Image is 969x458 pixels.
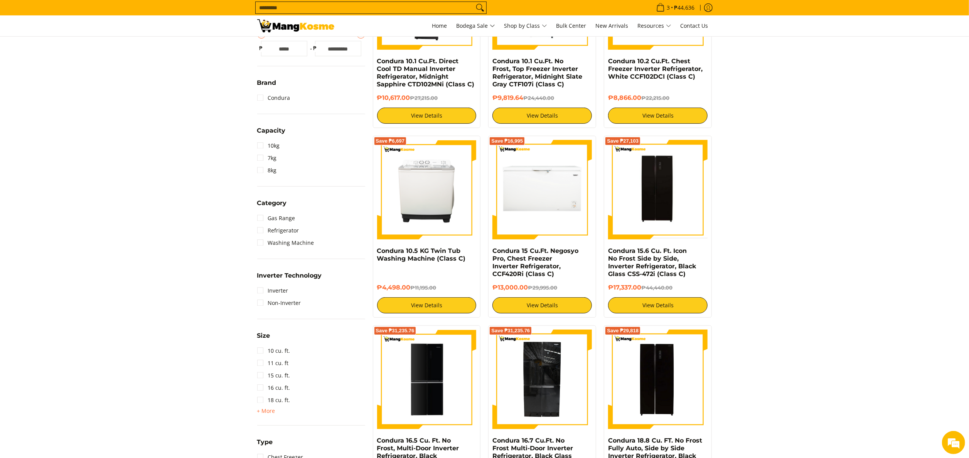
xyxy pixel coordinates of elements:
a: Condura 10.2 Cu.Ft. Chest Freezer Inverter Refrigerator, White CCF102DCI (Class C) [608,57,703,80]
img: Condura 16.5 Cu. Ft. No Frost, Multi-Door Inverter Refrigerator, Black Glass CFD-522i (Class C) [377,331,477,428]
textarea: Type your message and hit 'Enter' [4,210,147,237]
del: ₱11,195.00 [411,285,436,291]
a: Bodega Sale [453,15,499,36]
a: 10kg [257,140,280,152]
a: 15 cu. ft. [257,369,290,382]
img: Condura 15.6 Cu. Ft. Icon No Frost Side by Side, Inverter Refrigerator, Black Glass CSS-472i (Cla... [608,141,708,238]
span: Save ₱6,697 [376,139,405,143]
del: ₱44,440.00 [641,285,672,291]
a: View Details [608,297,708,313]
img: Condura 15 Cu.Ft. Negosyo Pro, Chest Freezer Inverter Refrigerator, CCF420Ri (Class C) [492,140,592,239]
h6: ₱13,000.00 [492,284,592,291]
span: Save ₱31,235.76 [491,328,530,333]
a: View Details [608,108,708,124]
div: Chat with us now [40,43,130,53]
a: Condura 15 Cu.Ft. Negosyo Pro, Chest Freezer Inverter Refrigerator, CCF420Ri (Class C) [492,247,578,278]
span: Save ₱31,235.76 [376,328,415,333]
a: View Details [377,297,477,313]
summary: Open [257,406,275,416]
button: Search [474,2,486,13]
span: Save ₱29,818 [607,328,639,333]
a: New Arrivals [592,15,632,36]
summary: Open [257,273,322,285]
nav: Main Menu [342,15,712,36]
a: Non-Inverter [257,297,301,309]
a: Condura 15.6 Cu. Ft. Icon No Frost Side by Side, Inverter Refrigerator, Black Glass CSS-472i (Cla... [608,247,696,278]
del: ₱27,215.00 [410,95,438,101]
a: Contact Us [677,15,712,36]
a: Inverter [257,285,288,297]
a: View Details [377,108,477,124]
a: Condura 10.1 Cu.Ft. No Frost, Top Freezer Inverter Refrigerator, Midnight Slate Gray CTF107i (Cla... [492,57,582,88]
span: Contact Us [681,22,708,29]
a: Bulk Center [553,15,590,36]
span: New Arrivals [596,22,629,29]
span: Bodega Sale [457,21,495,31]
span: Save ₱16,995 [491,139,523,143]
a: 11 cu. ft [257,357,289,369]
span: Category [257,200,287,206]
div: Minimize live chat window [126,4,145,22]
a: 10 cu. ft. [257,345,290,357]
span: Inverter Technology [257,273,322,279]
a: View Details [492,297,592,313]
span: Shop by Class [504,21,547,31]
summary: Open [257,333,270,345]
summary: Open [257,80,276,92]
a: Condura 10.1 Cu.Ft. Direct Cool TD Manual Inverter Refrigerator, Midnight Sapphire CTD102MNi (Cla... [377,57,475,88]
a: 18 cu. ft. [257,394,290,406]
img: Condura 18.8 Cu. FT. No Frost Fully Auto, Side by Side Inverter Refrigerator, Black Glass, CSS-56... [608,330,708,429]
a: 7kg [257,152,277,164]
span: ₱44,636 [673,5,696,10]
h6: ₱9,819.64 [492,94,592,102]
h6: ₱10,617.00 [377,94,477,102]
span: Home [432,22,447,29]
span: 3 [666,5,671,10]
span: ₱ [311,44,319,52]
a: Home [428,15,451,36]
a: View Details [492,108,592,124]
a: Refrigerator [257,224,299,237]
h6: ₱4,498.00 [377,284,477,291]
span: Capacity [257,128,286,134]
img: Condura 10.5 KG Twin Tub Washing Machine (Class C) [377,140,477,239]
span: ₱ [257,44,265,52]
a: Condura 10.5 KG Twin Tub Washing Machine (Class C) [377,247,466,262]
a: Resources [634,15,675,36]
a: Gas Range [257,212,295,224]
span: Save ₱27,103 [607,139,639,143]
img: Condura 16.7 Cu.Ft. No Frost Multi-Door Inverter Refrigerator, Black Glass CMD183iB (Class C) [492,330,592,429]
span: We're online! [45,97,106,175]
h6: ₱17,337.00 [608,284,708,291]
span: + More [257,408,275,414]
a: 8kg [257,164,277,177]
img: Class C Home &amp; Business Appliances: Up to 70% Off l Mang Kosme [257,19,334,32]
summary: Open [257,200,287,212]
summary: Open [257,439,273,451]
span: Resources [638,21,671,31]
del: ₱24,440.00 [523,95,554,101]
span: Brand [257,80,276,86]
span: Size [257,333,270,339]
span: Bulk Center [556,22,586,29]
a: Condura [257,92,290,104]
del: ₱22,215.00 [641,95,669,101]
del: ₱29,995.00 [528,285,557,291]
summary: Open [257,128,286,140]
span: • [654,3,697,12]
a: Washing Machine [257,237,314,249]
h6: ₱8,866.00 [608,94,708,102]
a: Shop by Class [501,15,551,36]
a: 16 cu. ft. [257,382,290,394]
span: Type [257,439,273,445]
